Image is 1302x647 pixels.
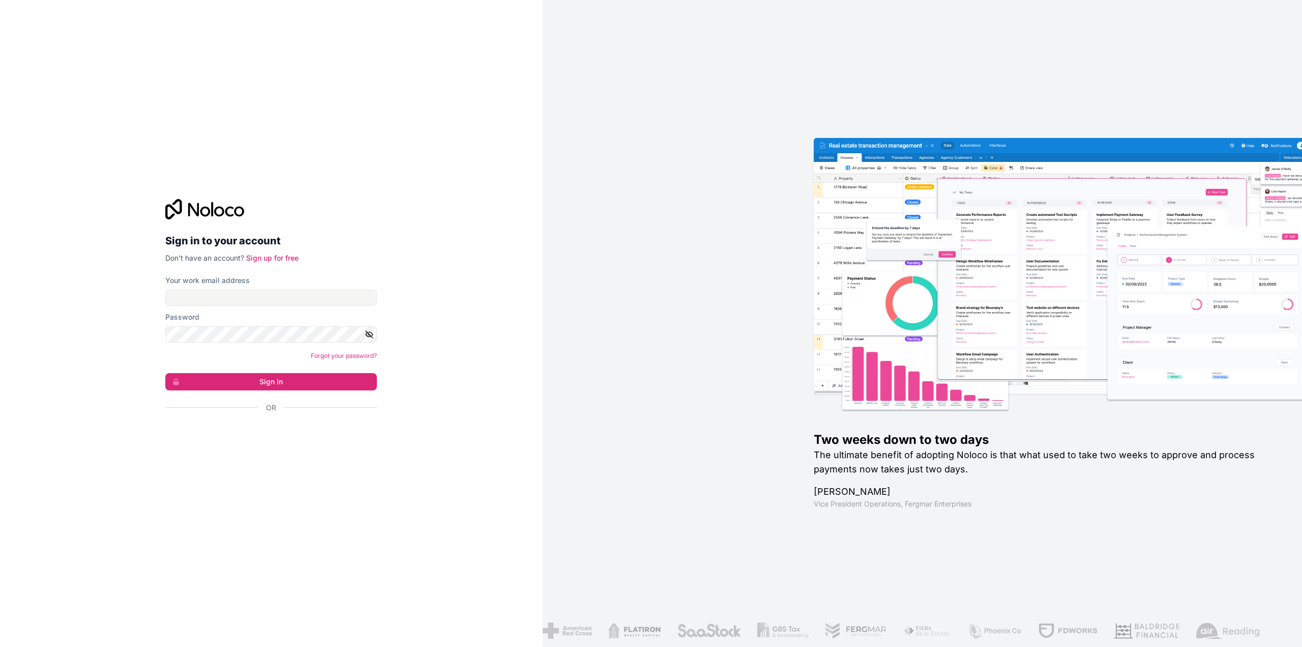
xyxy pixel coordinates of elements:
input: Email address [165,290,377,306]
img: /assets/baldridge-DxmPIwAm.png [1114,623,1180,639]
a: Sign up for free [246,254,299,262]
h1: Vice President Operations , Fergmar Enterprises [814,499,1269,509]
button: Sign in [165,373,377,390]
img: /assets/fdworks-Bi04fVtw.png [1038,623,1098,639]
img: /assets/american-red-cross-BAupjrZR.png [543,623,592,639]
img: /assets/fergmar-CudnrXN5.png [825,623,887,639]
img: /assets/saastock-C6Zbiodz.png [677,623,741,639]
span: Or [266,403,276,413]
img: /assets/phoenix-BREaitsQ.png [967,623,1022,639]
h1: Two weeks down to two days [814,432,1269,448]
h2: Sign in to your account [165,232,377,250]
img: /assets/gbstax-C-GtDUiK.png [757,623,809,639]
label: Password [165,312,199,322]
iframe: Sign in with Google Button [160,424,374,446]
label: Your work email address [165,275,250,286]
span: Don't have an account? [165,254,244,262]
h2: The ultimate benefit of adopting Noloco is that what used to take two weeks to approve and proces... [814,448,1269,476]
img: /assets/fiera-fwj2N5v4.png [903,623,951,639]
img: /assets/airreading-FwAmRzSr.png [1196,623,1260,639]
img: /assets/flatiron-C8eUkumj.png [608,623,661,639]
input: Password [165,326,377,343]
a: Forgot your password? [311,352,377,359]
h1: [PERSON_NAME] [814,485,1269,499]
